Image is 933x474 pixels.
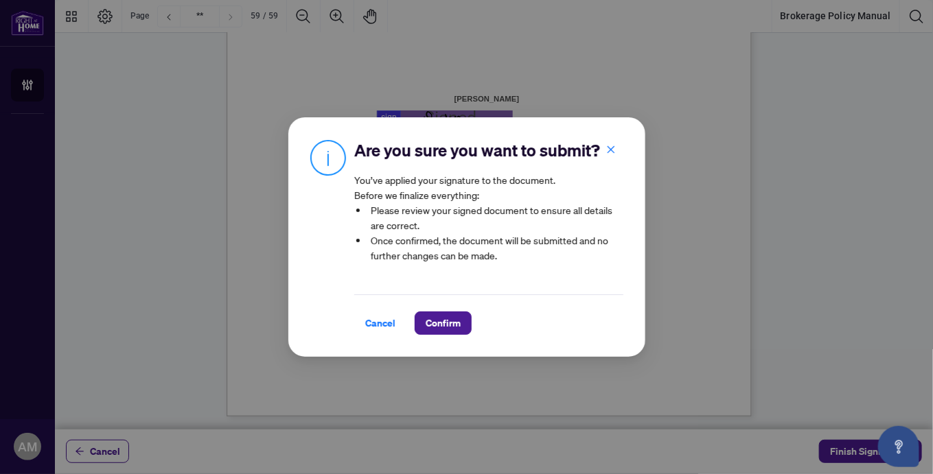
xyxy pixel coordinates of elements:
h2: Are you sure you want to submit? [354,139,623,161]
button: Confirm [415,311,472,335]
span: Confirm [426,312,461,334]
button: Cancel [354,311,406,335]
article: You’ve applied your signature to the document. Before we finalize everything: [354,172,623,272]
span: close [606,145,616,154]
span: Cancel [365,312,395,334]
img: Info Icon [310,139,346,176]
button: Open asap [878,426,919,467]
li: Once confirmed, the document will be submitted and no further changes can be made. [368,233,623,263]
li: Please review your signed document to ensure all details are correct. [368,202,623,233]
